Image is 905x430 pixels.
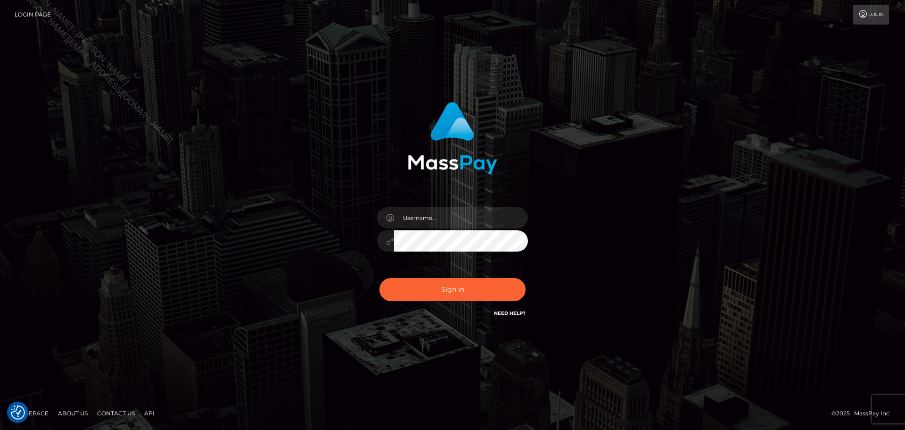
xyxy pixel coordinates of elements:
[379,278,526,301] button: Sign in
[54,406,91,421] a: About Us
[15,5,51,25] a: Login Page
[494,310,526,316] a: Need Help?
[408,102,497,174] img: MassPay Login
[394,207,528,228] input: Username...
[11,405,25,420] button: Consent Preferences
[831,408,898,419] div: © 2025 , MassPay Inc.
[93,406,139,421] a: Contact Us
[10,406,52,421] a: Homepage
[853,5,889,25] a: Login
[11,405,25,420] img: Revisit consent button
[140,406,158,421] a: API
